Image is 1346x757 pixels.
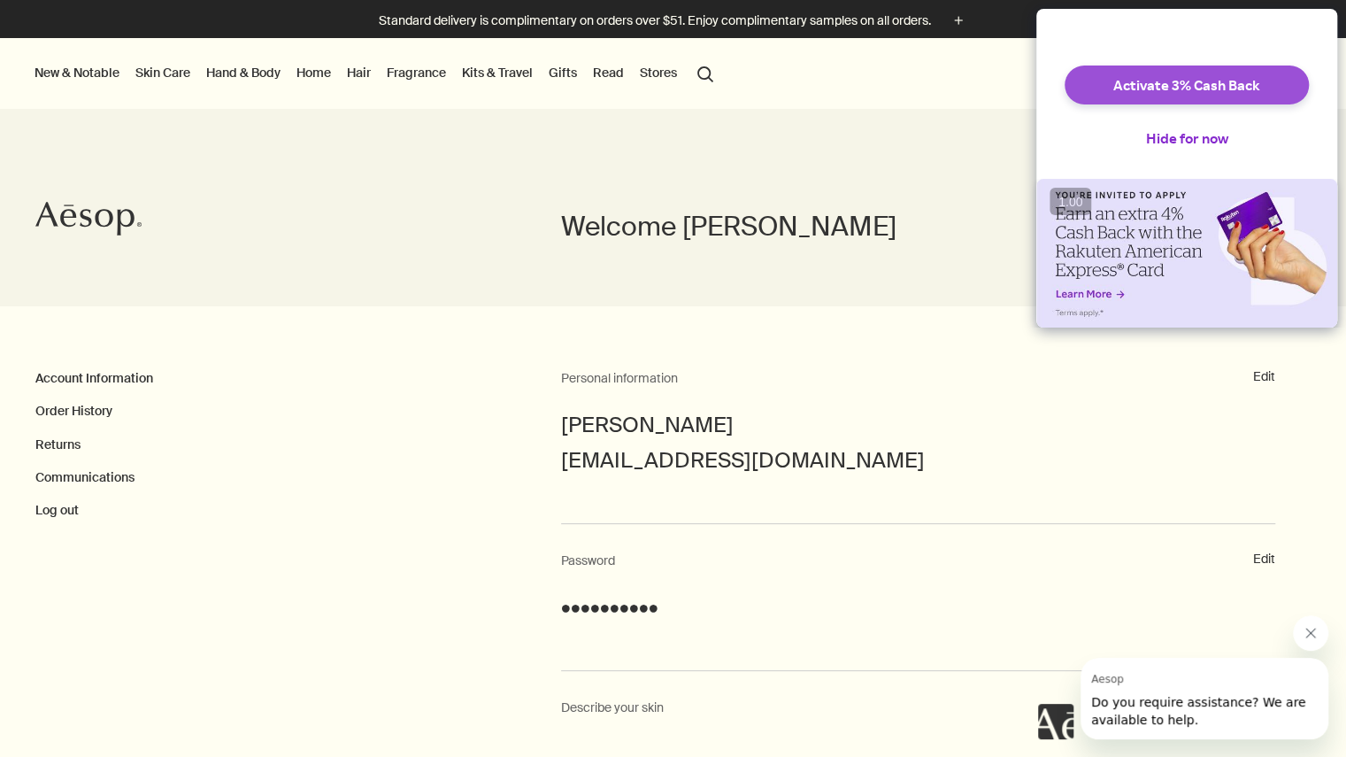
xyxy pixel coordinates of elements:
a: Kits & Travel [458,61,536,84]
button: Log out [35,502,79,520]
a: Fragrance [383,61,450,84]
button: Standard delivery is complimentary on orders over $51. Enjoy complimentary samples on all orders. [379,11,968,31]
button: Edit [1253,551,1275,568]
button: Edit [1253,368,1275,386]
a: Aesop [31,197,146,245]
a: Returns [35,436,81,452]
h2: Password [561,551,1231,572]
a: Account Information [35,370,153,386]
div: Aesop 说“Do you require assistance? We are available to help.”。打开消息传送窗口以继续对话。 [1038,615,1328,739]
div: •••••••••• [561,590,1275,626]
a: Hair [343,61,374,84]
a: Home [293,61,335,84]
nav: primary [31,38,721,109]
a: Communications [35,469,135,485]
a: Order History [35,403,112,419]
a: Read [589,61,627,84]
nav: My Account Page Menu Navigation [35,368,561,521]
iframe: 无内容 [1038,704,1073,739]
iframe: 关闭来自 Aesop 的消息 [1293,615,1328,651]
h2: Describe your skin [561,698,1231,719]
a: Gifts [545,61,581,84]
div: [EMAIL_ADDRESS][DOMAIN_NAME] [561,443,1275,479]
div: [PERSON_NAME] [561,407,1275,444]
h2: Personal information [561,368,1231,390]
button: Stores [636,61,681,84]
svg: Aesop [35,201,142,236]
iframe: 消息来自 Aesop [1081,658,1328,739]
a: Hand & Body [203,61,284,84]
button: New & Notable [31,61,123,84]
a: Skin Care [132,61,194,84]
p: Standard delivery is complimentary on orders over $51. Enjoy complimentary samples on all orders. [379,12,931,30]
button: Open search [689,56,721,89]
